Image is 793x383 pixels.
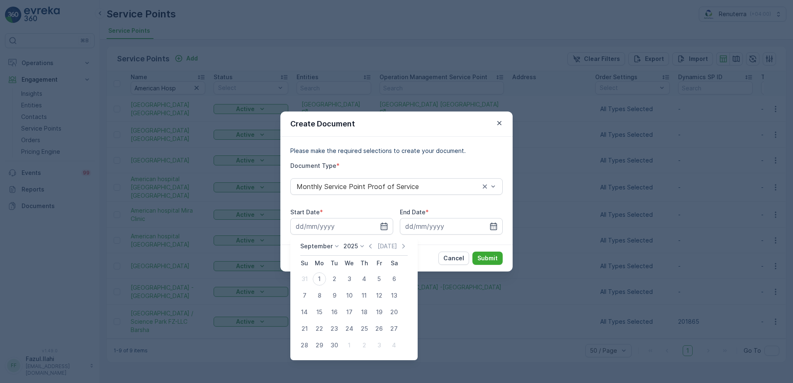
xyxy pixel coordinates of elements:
th: Sunday [297,256,312,271]
div: 13 [387,289,401,302]
th: Thursday [357,256,372,271]
div: 27 [387,322,401,335]
div: 20 [387,305,401,319]
div: 5 [372,272,386,286]
div: 28 [298,339,311,352]
label: Start Date [290,208,320,216]
th: Saturday [387,256,401,271]
input: dd/mm/yyyy [400,218,503,235]
div: 24 [343,322,356,335]
div: 25 [358,322,371,335]
div: 6 [387,272,401,286]
div: 22 [313,322,326,335]
div: 11 [358,289,371,302]
div: 17 [343,305,356,319]
p: September [300,242,333,250]
p: Cancel [443,254,464,262]
p: Submit [477,254,498,262]
label: End Date [400,208,426,216]
div: 19 [372,305,386,319]
div: 3 [343,272,356,286]
div: 9 [328,289,341,302]
th: Monday [312,256,327,271]
div: 1 [313,272,326,286]
div: 1 [343,339,356,352]
div: 4 [358,272,371,286]
th: Friday [372,256,387,271]
p: Please make the required selections to create your document. [290,147,503,155]
div: 31 [298,272,311,286]
div: 2 [328,272,341,286]
p: 2025 [343,242,358,250]
input: dd/mm/yyyy [290,218,393,235]
div: 4 [387,339,401,352]
div: 26 [372,322,386,335]
div: 23 [328,322,341,335]
div: 21 [298,322,311,335]
div: 16 [328,305,341,319]
div: 10 [343,289,356,302]
label: Document Type [290,162,336,169]
div: 3 [372,339,386,352]
div: 2 [358,339,371,352]
p: [DATE] [377,242,397,250]
div: 29 [313,339,326,352]
div: 8 [313,289,326,302]
button: Cancel [438,252,469,265]
div: 7 [298,289,311,302]
th: Wednesday [342,256,357,271]
th: Tuesday [327,256,342,271]
div: 30 [328,339,341,352]
div: 15 [313,305,326,319]
button: Submit [472,252,503,265]
p: Create Document [290,118,355,130]
div: 18 [358,305,371,319]
div: 14 [298,305,311,319]
div: 12 [372,289,386,302]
